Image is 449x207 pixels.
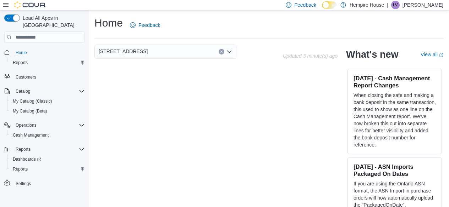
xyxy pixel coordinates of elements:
h3: [DATE] - Cash Management Report Changes [354,75,436,89]
button: Home [1,47,87,57]
span: Reports [10,165,84,173]
p: Updated 3 minute(s) ago [283,53,338,59]
span: My Catalog (Classic) [10,97,84,105]
a: Customers [13,73,39,81]
p: When closing the safe and making a bank deposit in the same transaction, this used to show as one... [354,92,436,148]
span: Customers [13,73,84,81]
span: LV [393,1,398,9]
button: Settings [1,178,87,189]
button: Operations [1,120,87,130]
div: Lukas Vanwart [391,1,400,9]
span: Load All Apps in [GEOGRAPHIC_DATA] [20,15,84,29]
span: Dashboards [13,156,41,162]
span: Catalog [13,87,84,96]
span: Feedback [294,1,316,8]
h3: [DATE] - ASN Imports Packaged On Dates [354,163,436,177]
span: Reports [13,60,28,65]
h2: What's new [346,49,398,60]
button: Cash Management [7,130,87,140]
a: View allExternal link [421,52,443,57]
span: Cash Management [10,131,84,139]
a: My Catalog (Classic) [10,97,55,105]
span: My Catalog (Beta) [10,107,84,115]
span: Reports [10,58,84,67]
h1: Home [94,16,123,30]
img: Cova [14,1,46,8]
span: My Catalog (Beta) [13,108,47,114]
span: My Catalog (Classic) [13,98,52,104]
a: Settings [13,179,34,188]
nav: Complex example [4,44,84,207]
span: Feedback [138,22,160,29]
a: Dashboards [7,154,87,164]
span: Customers [16,74,36,80]
a: Dashboards [10,155,44,163]
button: My Catalog (Beta) [7,106,87,116]
button: Reports [7,58,87,68]
span: Reports [13,166,28,172]
button: Catalog [13,87,33,96]
span: Home [16,50,27,56]
span: Home [13,48,84,57]
span: Catalog [16,88,30,94]
button: Open list of options [226,49,232,54]
button: Operations [13,121,39,130]
span: [STREET_ADDRESS] [99,47,148,56]
span: Operations [16,122,37,128]
button: Reports [7,164,87,174]
a: Reports [10,165,31,173]
button: Reports [13,145,33,154]
span: Settings [16,181,31,186]
span: Reports [16,146,31,152]
a: Cash Management [10,131,51,139]
button: Customers [1,72,87,82]
svg: External link [439,53,443,57]
button: Catalog [1,86,87,96]
button: My Catalog (Classic) [7,96,87,106]
span: Operations [13,121,84,130]
span: Cash Management [13,132,49,138]
a: Home [13,48,30,57]
a: My Catalog (Beta) [10,107,50,115]
p: [PERSON_NAME] [403,1,443,9]
p: | [387,1,388,9]
span: Dashboards [10,155,84,163]
button: Reports [1,144,87,154]
a: Reports [10,58,31,67]
input: Dark Mode [322,1,337,9]
button: Clear input [219,49,224,54]
a: Feedback [127,18,163,32]
span: Reports [13,145,84,154]
p: Hempire House [350,1,384,9]
span: Settings [13,179,84,188]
